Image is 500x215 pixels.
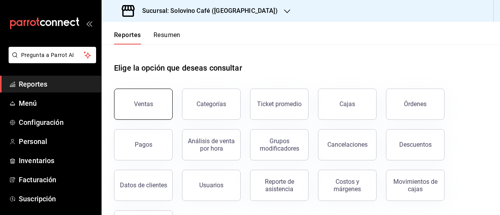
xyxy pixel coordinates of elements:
button: Pagos [114,129,173,160]
button: Reportes [114,31,141,44]
div: Datos de clientes [120,181,167,189]
button: Ticket promedio [250,89,309,120]
button: Resumen [154,31,180,44]
button: Pregunta a Parrot AI [9,47,96,63]
h1: Elige la opción que deseas consultar [114,62,242,74]
span: Personal [19,136,95,147]
button: Órdenes [386,89,445,120]
div: Grupos modificadores [255,137,304,152]
button: Análisis de venta por hora [182,129,241,160]
div: Reporte de asistencia [255,178,304,193]
button: Categorías [182,89,241,120]
button: Datos de clientes [114,170,173,201]
div: Pagos [135,141,152,148]
button: Movimientos de cajas [386,170,445,201]
div: Costos y márgenes [323,178,371,193]
div: Cajas [339,100,355,108]
span: Suscripción [19,194,95,204]
span: Pregunta a Parrot AI [21,51,84,59]
button: Cajas [318,89,377,120]
div: Descuentos [399,141,432,148]
div: Categorías [196,100,226,108]
button: open_drawer_menu [86,20,92,27]
span: Facturación [19,174,95,185]
button: Grupos modificadores [250,129,309,160]
button: Costos y márgenes [318,170,377,201]
button: Ventas [114,89,173,120]
button: Reporte de asistencia [250,170,309,201]
button: Descuentos [386,129,445,160]
div: Análisis de venta por hora [187,137,236,152]
button: Cancelaciones [318,129,377,160]
div: Ventas [134,100,153,108]
div: Ticket promedio [257,100,302,108]
span: Menú [19,98,95,108]
h3: Sucursal: Solovino Café ([GEOGRAPHIC_DATA]) [136,6,278,16]
div: Usuarios [199,181,223,189]
button: Usuarios [182,170,241,201]
span: Reportes [19,79,95,89]
div: navigation tabs [114,31,180,44]
div: Órdenes [404,100,427,108]
div: Cancelaciones [327,141,368,148]
a: Pregunta a Parrot AI [5,57,96,65]
div: Movimientos de cajas [391,178,439,193]
span: Inventarios [19,155,95,166]
span: Configuración [19,117,95,128]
